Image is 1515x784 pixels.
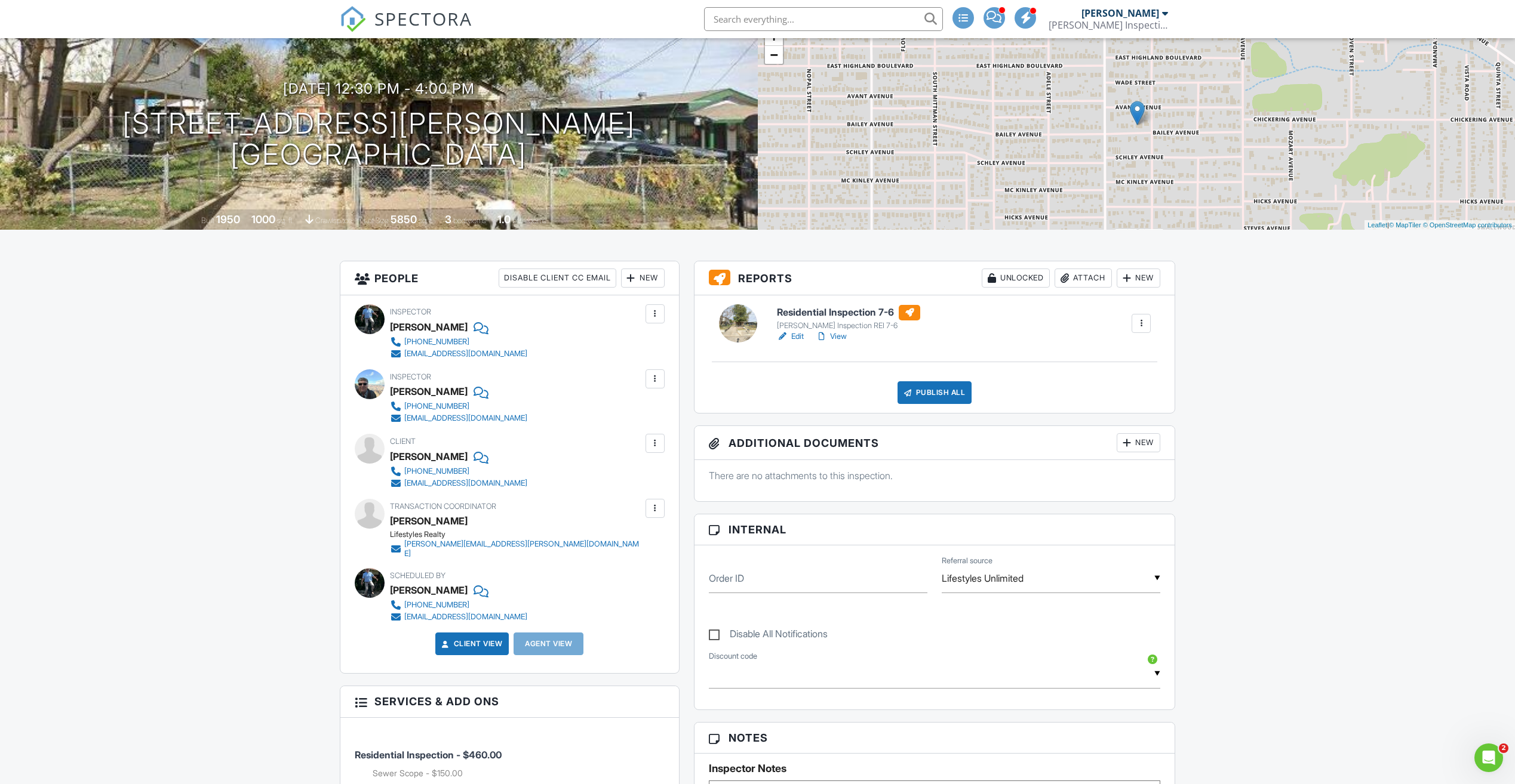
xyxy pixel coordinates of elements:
[898,381,972,404] div: Publish All
[340,686,679,717] h3: Services & Add ons
[391,213,417,226] div: 5850
[390,348,527,360] a: [EMAIL_ADDRESS][DOMAIN_NAME]
[251,213,275,226] div: 1000
[777,321,920,331] div: [PERSON_NAME] Inspection REI 7-6
[709,628,828,643] label: Disable All Notifications
[445,213,451,226] div: 3
[694,514,1175,545] h3: Internal
[340,261,679,295] h3: People
[1055,268,1112,288] div: Attach
[404,479,527,488] div: [EMAIL_ADDRESS][DOMAIN_NAME]
[122,108,635,171] h1: [STREET_ADDRESS][PERSON_NAME] [GEOGRAPHIC_DATA]
[390,437,416,446] span: Client
[1499,743,1508,753] span: 2
[1365,220,1515,230] div: |
[390,599,527,611] a: [PHONE_NUMBER]
[404,467,469,476] div: [PHONE_NUMBER]
[709,572,744,585] label: Order ID
[621,268,665,288] div: New
[942,555,992,566] label: Referral source
[694,723,1175,754] h3: Notes
[216,213,240,226] div: 1950
[315,216,352,225] span: crawlspace
[404,612,527,622] div: [EMAIL_ADDRESS][DOMAIN_NAME]
[777,305,920,320] h6: Residential Inspection 7-6
[777,305,920,331] a: Residential Inspection 7-6 [PERSON_NAME] Inspection REI 7-6
[390,512,468,530] div: [PERSON_NAME]
[340,6,366,32] img: The Best Home Inspection Software - Spectora
[404,600,469,610] div: [PHONE_NUMBER]
[374,6,472,31] span: SPECTORA
[765,46,783,64] a: Zoom out
[1368,221,1387,229] a: Leaflet
[390,447,468,465] div: [PERSON_NAME]
[390,502,496,511] span: Transaction Coordinator
[390,477,527,489] a: [EMAIL_ADDRESS][DOMAIN_NAME]
[390,372,431,381] span: Inspector
[404,413,527,423] div: [EMAIL_ADDRESS][DOMAIN_NAME]
[355,749,502,761] span: Residential Inspection - $460.00
[497,213,511,226] div: 1.0
[512,216,546,225] span: bathrooms
[390,336,527,348] a: [PHONE_NUMBER]
[283,81,475,97] h3: [DATE] 12:30 pm - 4:00 pm
[404,337,469,347] div: [PHONE_NUMBER]
[390,400,527,412] a: [PHONE_NUMBER]
[1474,743,1503,772] iframe: Intercom live chat
[1117,433,1160,452] div: New
[404,402,469,411] div: [PHONE_NUMBER]
[982,268,1050,288] div: Unlocked
[390,318,468,336] div: [PERSON_NAME]
[453,216,486,225] span: bedrooms
[1389,221,1421,229] a: © MapTiler
[816,331,847,342] a: View
[390,382,468,400] div: [PERSON_NAME]
[373,767,665,779] li: Add on: Sewer Scope
[340,16,472,41] a: SPECTORA
[201,216,214,225] span: Built
[1423,221,1512,229] a: © OpenStreetMap contributors
[1117,268,1160,288] div: New
[390,611,527,623] a: [EMAIL_ADDRESS][DOMAIN_NAME]
[277,216,294,225] span: sq. ft.
[390,465,527,477] a: [PHONE_NUMBER]
[419,216,434,225] span: sq.ft.
[694,261,1175,295] h3: Reports
[390,539,643,558] a: [PERSON_NAME][EMAIL_ADDRESS][PERSON_NAME][DOMAIN_NAME]
[709,651,757,662] label: Discount code
[404,539,643,558] div: [PERSON_NAME][EMAIL_ADDRESS][PERSON_NAME][DOMAIN_NAME]
[390,307,431,316] span: Inspector
[390,571,445,580] span: Scheduled By
[404,349,527,359] div: [EMAIL_ADDRESS][DOMAIN_NAME]
[1049,19,1168,31] div: Bain Inspection Service LLC
[390,412,527,424] a: [EMAIL_ADDRESS][DOMAIN_NAME]
[440,638,503,650] a: Client View
[390,530,652,539] div: Lifestyles Realty
[694,426,1175,460] h3: Additional Documents
[709,469,1161,482] p: There are no attachments to this inspection.
[1081,7,1159,19] div: [PERSON_NAME]
[364,216,389,225] span: Lot Size
[499,268,616,288] div: Disable Client CC Email
[709,763,1161,774] h5: Inspector Notes
[704,7,943,31] input: Search everything...
[390,581,468,599] div: [PERSON_NAME]
[777,331,804,342] a: Edit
